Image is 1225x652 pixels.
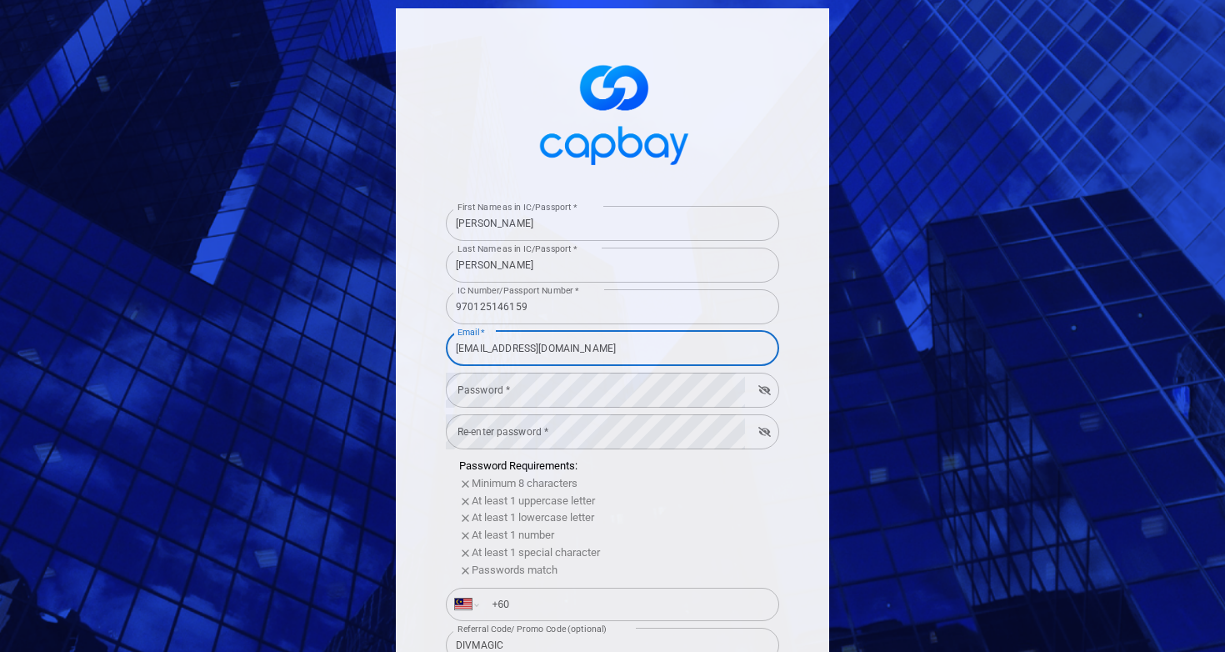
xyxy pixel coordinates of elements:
label: Email * [457,326,485,339]
label: Referral Code/ Promo Code (optional) [457,623,607,635]
span: Passwords match [472,564,557,576]
span: At least 1 uppercase letter [472,494,595,507]
span: At least 1 special character [472,546,600,559]
span: Password Requirements: [459,459,577,472]
img: logo [529,50,696,174]
span: Minimum 8 characters [472,477,577,489]
label: IC Number/Passport Number * [457,284,579,297]
label: First Name as in IC/Passport * [457,201,577,213]
label: Last Name as in IC/Passport * [457,243,577,255]
input: Enter phone number * [482,591,770,618]
span: At least 1 lowercase letter [472,511,594,524]
span: At least 1 number [472,529,554,541]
